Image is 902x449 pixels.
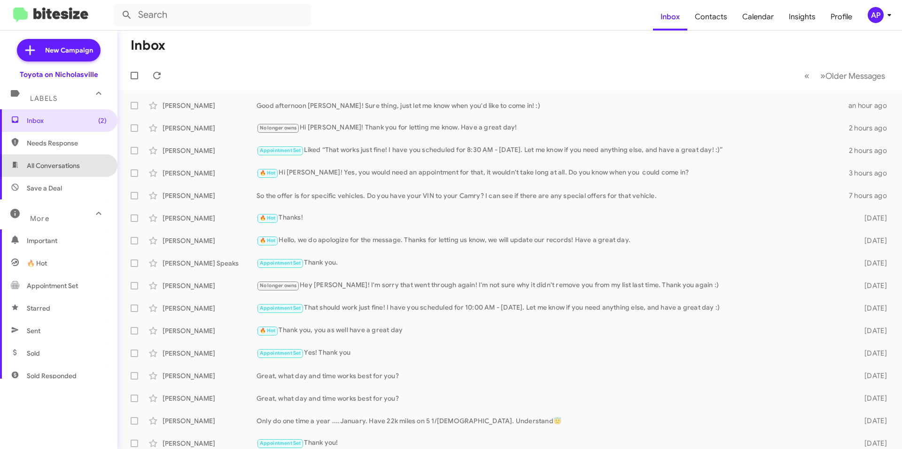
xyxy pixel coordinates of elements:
div: [PERSON_NAME] [163,236,257,245]
span: 🔥 Hot [260,237,276,244]
div: Yes! Thank you [257,348,849,358]
button: Next [815,66,891,85]
span: New Campaign [45,46,93,55]
div: Hey [PERSON_NAME]! I'm sorry that went through again! I'm not sure why it didn't remove you from ... [257,280,849,291]
a: Profile [823,3,860,30]
div: 2 hours ago [849,146,894,155]
a: New Campaign [17,39,101,61]
span: More [30,214,49,223]
span: Appointment Set [27,281,78,290]
div: [DATE] [849,326,894,335]
div: [PERSON_NAME] [163,101,257,110]
span: Starred [27,304,50,313]
div: [PERSON_NAME] [163,191,257,200]
div: Hi [PERSON_NAME]! Yes, you would need an appointment for that, it wouldn't take long at all. Do y... [257,167,849,178]
div: [PERSON_NAME] [163,213,257,223]
div: Thank you, you as well have a great day [257,325,849,336]
span: Needs Response [27,138,107,148]
span: 🔥 Hot [260,170,276,176]
div: Thank you. [257,258,849,268]
span: Older Messages [825,71,885,81]
button: Previous [799,66,815,85]
div: [DATE] [849,304,894,313]
span: All Conversations [27,161,80,170]
button: AP [860,7,892,23]
nav: Page navigation example [799,66,891,85]
div: [DATE] [849,349,894,358]
div: [PERSON_NAME] [163,439,257,448]
div: [DATE] [849,371,894,381]
div: [PERSON_NAME] [163,168,257,178]
span: No longer owns [260,125,297,131]
div: [DATE] [849,281,894,290]
div: [PERSON_NAME] [163,123,257,133]
div: [DATE] [849,259,894,268]
a: Inbox [653,3,687,30]
span: Inbox [27,116,107,125]
a: Calendar [735,3,781,30]
div: Liked “That works just fine! I have you scheduled for 8:30 AM - [DATE]. Let me know if you need a... [257,145,849,156]
div: [PERSON_NAME] [163,146,257,155]
div: [PERSON_NAME] Speaks [163,259,257,268]
div: [DATE] [849,236,894,245]
div: [PERSON_NAME] [163,326,257,335]
span: » [820,70,825,82]
div: [PERSON_NAME] [163,394,257,403]
div: Hello, we do apologize for the message. Thanks for letting us know, we will update our records! H... [257,235,849,246]
span: Sold Responded [27,371,77,381]
div: [DATE] [849,213,894,223]
a: Insights [781,3,823,30]
div: [PERSON_NAME] [163,281,257,290]
div: [DATE] [849,416,894,426]
span: (2) [98,116,107,125]
span: Sent [27,326,40,335]
span: Sold [27,349,40,358]
div: That should work just fine! I have you scheduled for 10:00 AM - [DATE]. Let me know if you need a... [257,303,849,313]
div: [PERSON_NAME] [163,371,257,381]
div: Hi [PERSON_NAME]! Thank you for letting me know. Have a great day! [257,122,849,133]
div: [DATE] [849,394,894,403]
div: Thank you! [257,438,849,449]
span: « [804,70,809,82]
span: Labels [30,94,57,103]
div: Great, what day and time works best for you? [257,394,849,403]
span: Save a Deal [27,183,62,193]
div: an hour ago [848,101,894,110]
span: 🔥 Hot [260,215,276,221]
span: Appointment Set [260,440,301,446]
span: Appointment Set [260,260,301,266]
span: Important [27,236,107,245]
div: Toyota on Nicholasville [20,70,98,79]
span: 🔥 Hot [260,327,276,334]
span: Appointment Set [260,147,301,153]
div: [DATE] [849,439,894,448]
div: AP [868,7,884,23]
span: Appointment Set [260,305,301,311]
span: Appointment Set [260,350,301,356]
div: [PERSON_NAME] [163,416,257,426]
h1: Inbox [131,38,165,53]
div: Good afternoon [PERSON_NAME]! Sure thing, just let me know when you'd like to come in! :) [257,101,848,110]
div: [PERSON_NAME] [163,304,257,313]
div: Thanks! [257,213,849,223]
div: Only do one time a year ....January. Have 22k miles on 5 1/[DEMOGRAPHIC_DATA]. Understand😇 [257,416,849,426]
div: So the offer is for specific vehicles. Do you have your VIN to your Camry? I can see if there are... [257,191,849,200]
div: 7 hours ago [849,191,894,200]
a: Contacts [687,3,735,30]
input: Search [114,4,311,26]
span: 🔥 Hot [27,259,47,268]
span: No longer owns [260,282,297,289]
div: 3 hours ago [849,168,894,178]
div: [PERSON_NAME] [163,349,257,358]
div: 2 hours ago [849,123,894,133]
div: Great, what day and time works best for you? [257,371,849,381]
